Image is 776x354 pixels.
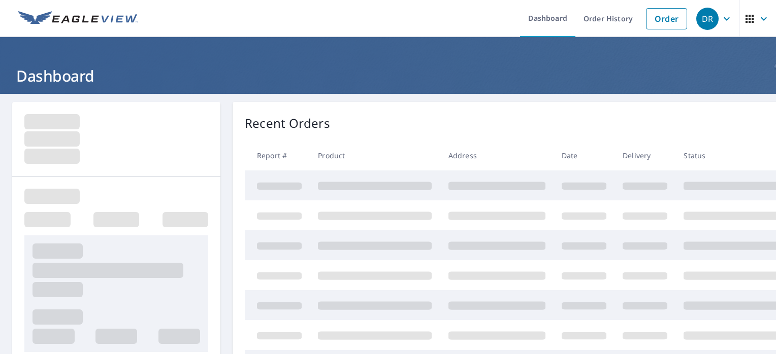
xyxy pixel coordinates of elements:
[615,140,675,170] th: Delivery
[646,8,687,29] a: Order
[245,140,310,170] th: Report #
[245,114,330,132] p: Recent Orders
[696,8,719,30] div: DR
[12,65,764,86] h1: Dashboard
[310,140,440,170] th: Product
[440,140,554,170] th: Address
[18,11,138,26] img: EV Logo
[554,140,615,170] th: Date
